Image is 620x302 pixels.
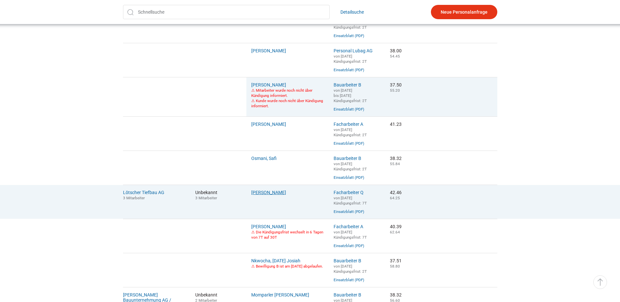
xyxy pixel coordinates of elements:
nobr: 37.50 [390,82,402,87]
small: von [DATE] Kündigungsfrist: 7T [334,196,367,205]
font: ⚠ Die Kündigungsfrist wechselt in 6 Tagen von 7T auf 30T [251,230,323,240]
a: Einsatzblatt (PDF) [334,243,364,248]
span: Unbekannt [195,190,242,200]
a: Einsatzblatt (PDF) [334,175,364,180]
a: Einsatzblatt (PDF) [334,107,364,112]
font: ⚠ Kunde wurde noch nicht über Kündigung informiert. [251,98,323,108]
a: [PERSON_NAME] [251,122,286,127]
a: Bauarbeiter B [334,258,361,263]
font: ⚠ Bewilligung B ist am [DATE] abgelaufen. [251,264,323,269]
small: 3 Mitarbeiter [123,196,145,200]
a: Facharbeiter Q [334,190,364,195]
small: von [DATE] Kündigungsfrist: 2T [334,162,367,171]
a: [PERSON_NAME] [251,48,286,53]
nobr: 41.23 [390,122,402,127]
small: 3 Mitarbeiter [195,196,217,200]
small: 55.84 [390,162,400,166]
a: Facharbeiter A [334,224,363,229]
small: von [DATE] Kündigungsfrist: 7T [334,230,367,240]
nobr: 38.32 [390,156,402,161]
small: von [DATE] Kündigungsfrist: 2T [334,264,367,274]
a: Lötscher Tiefbau AG [123,190,164,195]
a: Neue Personalanfrage [431,5,497,19]
a: Bauarbeiter B [334,156,361,161]
a: Facharbeiter A [334,122,363,127]
a: Nkwocha, [DATE] Josiah [251,258,300,263]
a: [PERSON_NAME] [251,82,286,87]
a: Einsatzblatt (PDF) [334,141,364,146]
nobr: 37.51 [390,258,402,263]
nobr: 42.46 [390,190,402,195]
small: 64.25 [390,196,400,200]
a: Einsatzblatt (PDF) [334,33,364,38]
small: von [DATE] Kündigungsfrist: 2T [334,54,367,64]
a: Bauarbeiter B [334,82,361,87]
small: 58.80 [390,264,400,269]
a: [PERSON_NAME] [251,190,286,195]
small: 54.45 [390,54,400,59]
font: ⚠ Mitarbeiter wurde noch nicht über Kündigung informiert. [251,88,312,98]
a: Einsatzblatt (PDF) [334,209,364,214]
nobr: 38.32 [390,292,402,297]
a: Osmani, Safi [251,156,277,161]
a: [PERSON_NAME] [251,224,286,229]
a: Personal Lubag AG [334,48,373,53]
input: Schnellsuche [123,5,330,19]
a: Momparler [PERSON_NAME] [251,292,309,297]
small: 55.20 [390,88,400,93]
a: Detailsuche [340,5,364,19]
a: ▵ Nach oben [593,275,607,289]
a: Einsatzblatt (PDF) [334,68,364,72]
small: von [DATE] Kündigungsfrist: 2T [334,20,367,30]
a: Bauarbeiter B [334,292,361,297]
small: von [DATE] bis [DATE] Kündigungsfrist: 2T [334,88,367,103]
nobr: 38.00 [390,48,402,53]
a: Einsatzblatt (PDF) [334,278,364,282]
small: von [DATE] Kündigungsfrist: 2T [334,127,367,137]
nobr: 40.39 [390,224,402,229]
small: 62.64 [390,230,400,234]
